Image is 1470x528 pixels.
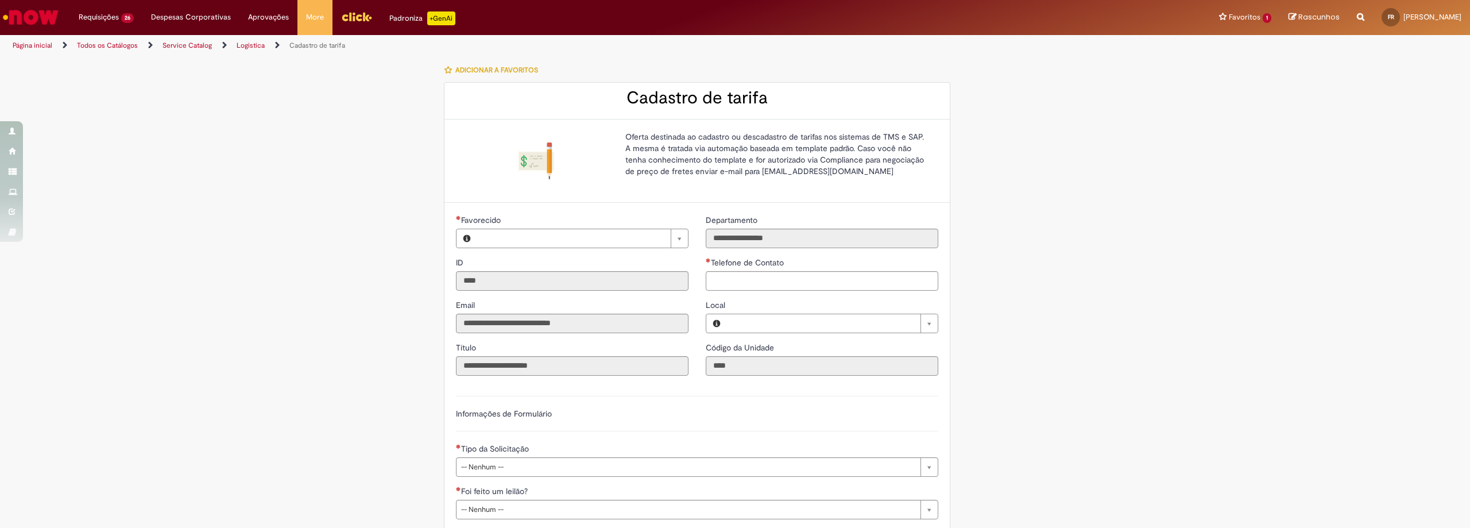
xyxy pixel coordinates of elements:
[706,214,760,226] label: Somente leitura - Departamento
[9,35,972,56] ul: Trilhas de página
[461,458,915,476] span: -- Nenhum --
[289,41,345,50] a: Cadastro de tarifa
[456,408,552,419] label: Informações de Formulário
[461,486,530,496] span: Foi feito um leilão?
[457,229,477,248] button: Favorecido, Visualizar este registro
[706,356,938,376] input: Código da Unidade
[461,215,503,225] span: Necessários - Favorecido
[456,487,461,491] span: Necessários
[456,314,688,333] input: Email
[341,8,372,25] img: click_logo_yellow_360x200.png
[706,314,727,333] button: Local, Visualizar este registro
[1289,12,1340,23] a: Rascunhos
[456,299,477,311] label: Somente leitura - Email
[456,300,477,310] span: Somente leitura - Email
[477,229,688,248] a: Limpar campo Favorecido
[461,500,915,519] span: -- Nenhum --
[456,88,938,107] h2: Cadastro de tarifa
[625,131,930,177] p: Oferta destinada ao cadastro ou descadastro de tarifas nos sistemas de TMS e SAP. A mesma é trata...
[163,41,212,50] a: Service Catalog
[706,300,728,310] span: Local
[461,444,531,454] span: Tipo da Solicitação
[13,41,52,50] a: Página inicial
[706,258,711,263] span: Necessários
[79,11,119,23] span: Requisições
[1263,13,1271,23] span: 1
[456,257,466,268] label: Somente leitura - ID
[706,229,938,248] input: Departamento
[706,271,938,291] input: Telefone de Contato
[151,11,231,23] span: Despesas Corporativas
[1229,11,1260,23] span: Favoritos
[456,215,461,220] span: Necessários
[706,215,760,225] span: Somente leitura - Departamento
[237,41,265,50] a: Logistica
[1298,11,1340,22] span: Rascunhos
[248,11,289,23] span: Aprovações
[427,11,455,25] p: +GenAi
[444,58,544,82] button: Adicionar a Favoritos
[456,342,478,353] label: Somente leitura - Título
[1388,13,1394,21] span: FR
[706,342,776,353] label: Somente leitura - Código da Unidade
[1403,12,1461,22] span: [PERSON_NAME]
[455,65,538,75] span: Adicionar a Favoritos
[518,142,555,179] img: Cadastro de tarifa
[389,11,455,25] div: Padroniza
[306,11,324,23] span: More
[456,271,688,291] input: ID
[121,13,134,23] span: 26
[711,257,786,268] span: Telefone de Contato
[1,6,60,29] img: ServiceNow
[456,444,461,449] span: Necessários
[77,41,138,50] a: Todos os Catálogos
[456,356,688,376] input: Título
[727,314,938,333] a: Limpar campo Local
